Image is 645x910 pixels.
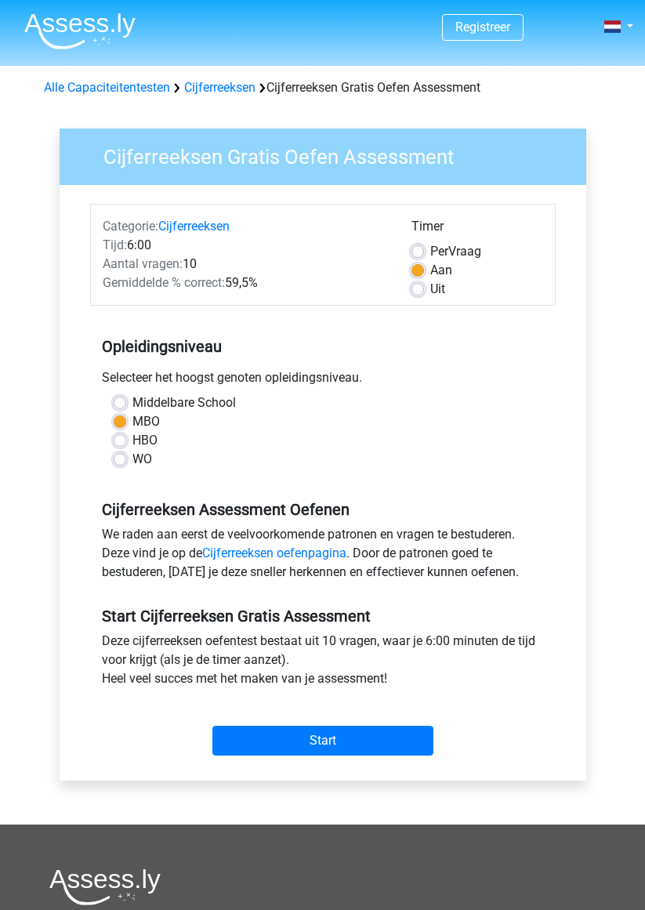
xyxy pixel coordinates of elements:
[430,280,445,299] label: Uit
[24,13,136,49] img: Assessly
[132,431,158,450] label: HBO
[158,219,230,234] a: Cijferreeksen
[103,256,183,271] span: Aantal vragen:
[90,368,556,393] div: Selecteer het hoogst genoten opleidingsniveau.
[184,80,255,95] a: Cijferreeksen
[132,412,160,431] label: MBO
[212,726,433,756] input: Start
[430,261,452,280] label: Aan
[455,20,510,34] a: Registreer
[430,244,448,259] span: Per
[90,632,556,694] div: Deze cijferreeksen oefentest bestaat uit 10 vragen, waar je 6:00 minuten de tijd voor krijgt (als...
[44,80,170,95] a: Alle Capaciteitentesten
[85,139,574,169] h3: Cijferreeksen Gratis Oefen Assessment
[430,242,481,261] label: Vraag
[102,331,544,362] h5: Opleidingsniveau
[38,78,607,97] div: Cijferreeksen Gratis Oefen Assessment
[90,525,556,588] div: We raden aan eerst de veelvoorkomende patronen en vragen te bestuderen. Deze vind je op de . Door...
[103,219,158,234] span: Categorie:
[132,393,236,412] label: Middelbare School
[411,217,542,242] div: Timer
[102,607,544,625] h5: Start Cijferreeksen Gratis Assessment
[103,275,225,290] span: Gemiddelde % correct:
[103,237,127,252] span: Tijd:
[91,255,400,274] div: 10
[202,546,346,560] a: Cijferreeksen oefenpagina
[91,236,400,255] div: 6:00
[49,868,161,905] img: Assessly logo
[91,274,400,292] div: 59,5%
[132,450,152,469] label: WO
[102,500,544,519] h5: Cijferreeksen Assessment Oefenen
